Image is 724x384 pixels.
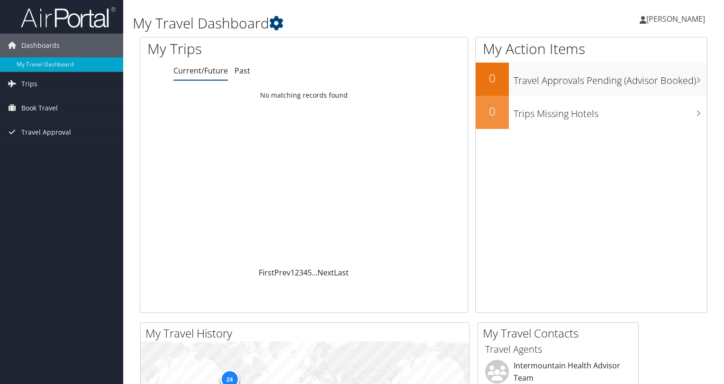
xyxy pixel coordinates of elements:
span: … [312,267,317,278]
span: [PERSON_NAME] [646,14,705,24]
a: 5 [308,267,312,278]
a: 3 [299,267,303,278]
h3: Travel Approvals Pending (Advisor Booked) [514,69,707,87]
a: 1 [290,267,295,278]
h1: My Action Items [476,39,707,59]
a: [PERSON_NAME] [640,5,715,33]
a: Next [317,267,334,278]
a: First [259,267,274,278]
a: 2 [295,267,299,278]
h1: My Travel Dashboard [133,13,521,33]
a: Last [334,267,349,278]
a: Past [235,65,250,76]
a: 0Travel Approvals Pending (Advisor Booked) [476,63,707,96]
h3: Travel Agents [485,343,631,356]
h2: My Travel History [145,325,469,341]
h2: 0 [476,103,509,119]
a: 0Trips Missing Hotels [476,96,707,129]
a: 4 [303,267,308,278]
a: Current/Future [173,65,228,76]
img: airportal-logo.png [21,6,116,28]
span: Dashboards [21,34,60,57]
span: Trips [21,72,37,96]
h2: My Travel Contacts [483,325,638,341]
h3: Trips Missing Hotels [514,102,707,120]
h1: My Trips [147,39,324,59]
h2: 0 [476,70,509,86]
td: No matching records found [140,87,468,104]
span: Book Travel [21,96,58,120]
a: Prev [274,267,290,278]
span: Travel Approval [21,120,71,144]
